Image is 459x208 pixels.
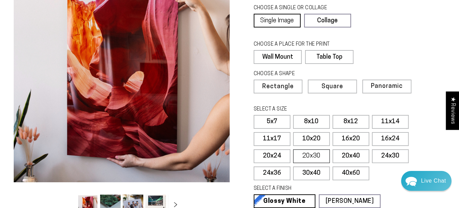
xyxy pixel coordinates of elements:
[254,166,290,180] label: 24x36
[293,115,330,129] label: 8x10
[254,41,347,48] legend: CHOOSE A PLACE FOR THE PRINT
[372,132,409,146] label: 16x24
[254,14,301,27] a: Single Image
[446,91,459,129] div: Click to open Judge.me floating reviews tab
[254,50,302,64] label: Wall Mount
[333,115,369,129] label: 8x12
[333,166,369,180] label: 40x60
[293,149,330,163] label: 20x30
[371,83,403,90] span: Panoramic
[254,115,290,129] label: 5x7
[254,132,290,146] label: 11x17
[254,70,348,78] legend: CHOOSE A SHAPE
[319,194,381,208] a: [PERSON_NAME]
[333,149,369,163] label: 20x40
[254,149,290,163] label: 20x24
[293,166,330,180] label: 30x40
[372,149,409,163] label: 24x30
[254,194,315,208] a: Glossy White
[372,115,409,129] label: 11x14
[262,84,294,90] span: Rectangle
[293,132,330,146] label: 10x20
[305,50,353,64] label: Table Top
[401,171,451,191] div: Chat widget toggle
[333,132,369,146] label: 16x20
[254,106,366,113] legend: SELECT A SIZE
[304,14,351,27] a: Collage
[254,4,345,12] legend: CHOOSE A SINGLE OR COLLAGE
[254,185,366,193] legend: SELECT A FINISH
[322,84,343,90] span: Square
[421,171,446,191] div: Contact Us Directly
